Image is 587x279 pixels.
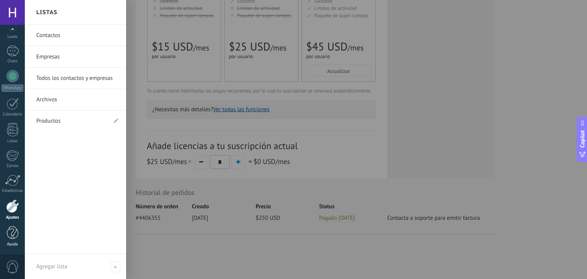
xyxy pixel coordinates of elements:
[36,46,118,68] a: Empresas
[2,112,24,117] div: Calendario
[110,262,120,272] span: Agregar lista
[36,68,118,89] a: Todos los contactos y empresas
[36,263,67,270] span: Agregar lista
[579,130,586,148] span: Copilot
[36,0,57,24] h2: Listas
[2,188,24,193] div: Estadísticas
[2,139,24,144] div: Listas
[36,25,118,46] a: Contactos
[2,215,24,220] div: Ajustes
[36,89,118,110] a: Archivos
[2,84,23,92] div: WhatsApp
[2,242,24,247] div: Ayuda
[2,59,24,64] div: Chats
[36,110,107,132] a: Productos
[2,34,24,39] div: Leads
[2,164,24,169] div: Correo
